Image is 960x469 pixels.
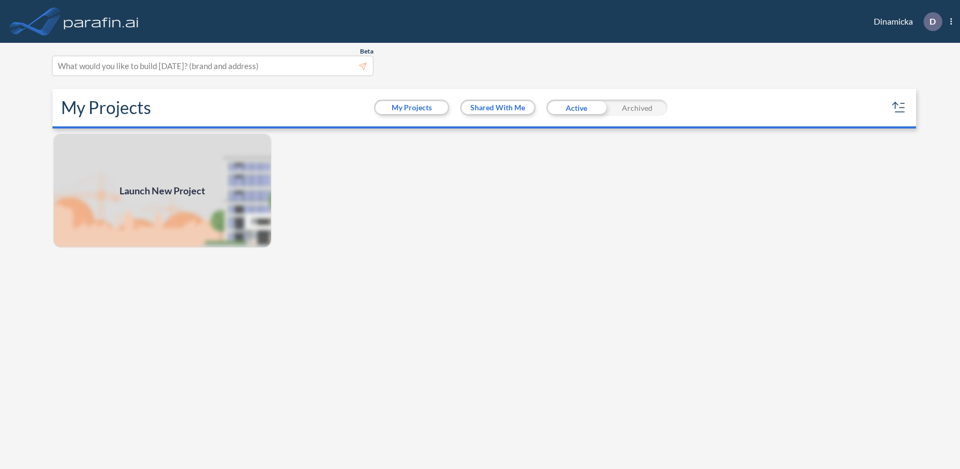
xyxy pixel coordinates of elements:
p: D [929,17,936,26]
button: My Projects [376,101,448,114]
img: logo [62,11,141,32]
span: Launch New Project [119,184,205,198]
button: sort [890,99,907,116]
span: Beta [360,47,373,56]
img: add [52,133,272,248]
div: Active [546,100,607,116]
button: Shared With Me [462,101,534,114]
h2: My Projects [61,97,151,118]
div: Archived [607,100,667,116]
div: Dinamicka [858,12,952,31]
a: Launch New Project [52,133,272,248]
